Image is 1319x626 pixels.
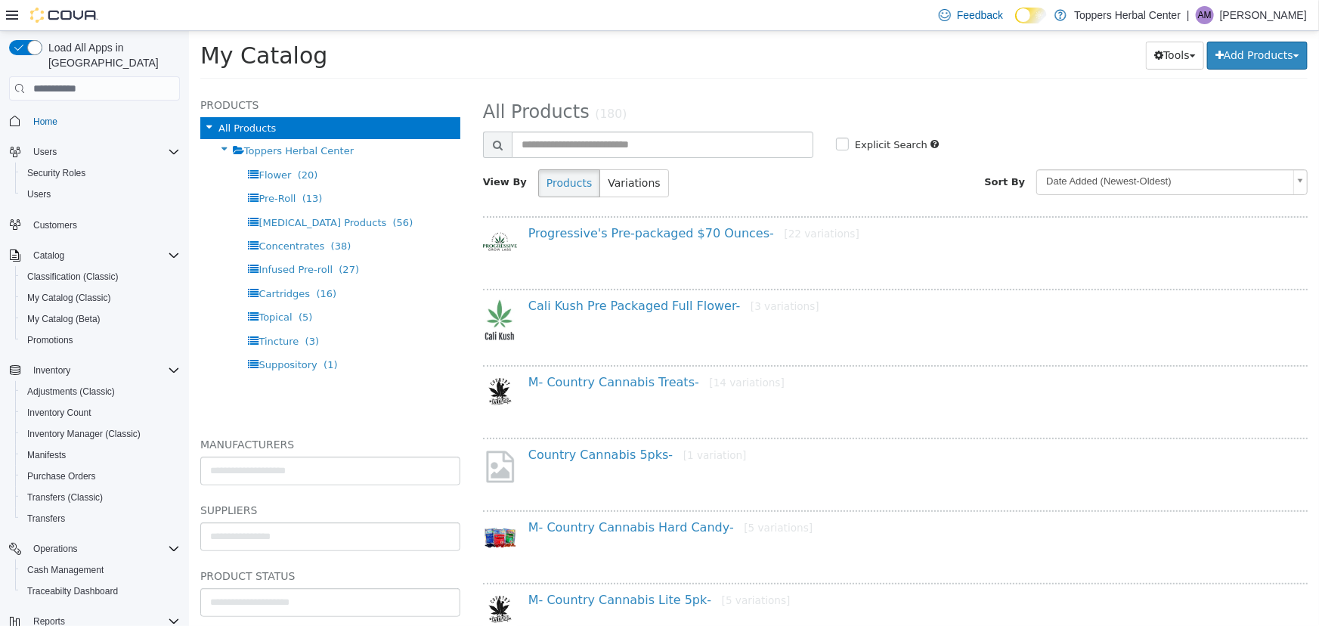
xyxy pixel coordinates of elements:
[27,386,115,398] span: Adjustments (Classic)
[1196,6,1214,24] div: Audrey Murphy
[70,280,103,292] span: Topical
[21,310,107,328] a: My Catalog (Beta)
[27,361,76,380] button: Inventory
[150,233,170,244] span: (27)
[1015,8,1047,23] input: Dark Mode
[21,310,180,328] span: My Catalog (Beta)
[339,344,596,358] a: M- Country Cannabis Treats-[14 variations]
[795,145,836,156] span: Sort By
[339,562,602,576] a: M- Country Cannabis Lite 5pk-[5 variations]
[27,246,70,265] button: Catalog
[339,195,670,209] a: Progressive's Pre-packaged $70 Ounces-[22 variations]
[15,308,186,330] button: My Catalog (Beta)
[339,417,558,431] a: Country Cannabis 5pks-[1 variation]
[21,488,109,507] a: Transfers (Classic)
[142,209,163,221] span: (38)
[27,143,63,161] button: Users
[406,76,438,90] small: (180)
[27,540,180,558] span: Operations
[847,138,1119,164] a: Date Added (Newest-Oldest)
[55,114,165,126] span: Toppers Herbal Center
[70,328,128,339] span: Suppository
[15,466,186,487] button: Purchase Orders
[11,404,271,423] h5: Manufacturers
[21,185,180,203] span: Users
[27,491,103,504] span: Transfers (Classic)
[21,268,180,286] span: Classification (Classic)
[21,331,180,349] span: Promotions
[15,487,186,508] button: Transfers (Classic)
[27,215,180,234] span: Customers
[11,536,271,554] h5: Product Status
[27,113,63,131] a: Home
[21,488,180,507] span: Transfers (Classic)
[15,508,186,529] button: Transfers
[294,417,328,454] img: missing-image.png
[294,196,328,230] img: 150
[27,246,180,265] span: Catalog
[70,233,144,244] span: Infused Pre-roll
[294,562,328,597] img: 150
[662,107,738,122] label: Explicit Search
[15,287,186,308] button: My Catalog (Classic)
[27,271,119,283] span: Classification (Classic)
[27,361,180,380] span: Inventory
[1018,11,1119,39] button: Add Products
[21,467,102,485] a: Purchase Orders
[27,167,85,179] span: Security Roles
[494,418,558,430] small: [1 variation]
[15,581,186,602] button: Traceabilty Dashboard
[21,404,180,422] span: Inventory Count
[520,346,595,358] small: [14 variations]
[70,257,121,268] span: Cartridges
[339,489,624,504] a: M- Country Cannabis Hard Candy-[5 variations]
[1198,6,1212,24] span: AM
[21,425,147,443] a: Inventory Manager (Classic)
[21,510,71,528] a: Transfers
[21,582,124,600] a: Traceabilty Dashboard
[3,214,186,236] button: Customers
[42,40,180,70] span: Load All Apps in [GEOGRAPHIC_DATA]
[21,582,180,600] span: Traceabilty Dashboard
[21,467,180,485] span: Purchase Orders
[27,585,118,597] span: Traceabilty Dashboard
[294,145,338,156] span: View By
[848,139,1098,163] span: Date Added (Newest-Oldest)
[15,184,186,205] button: Users
[70,162,107,173] span: Pre-Roll
[33,146,57,158] span: Users
[27,216,83,234] a: Customers
[21,510,180,528] span: Transfers
[555,491,624,503] small: [5 variations]
[1220,6,1307,24] p: [PERSON_NAME]
[21,446,180,464] span: Manifests
[21,425,180,443] span: Inventory Manager (Classic)
[33,219,77,231] span: Customers
[21,561,180,579] span: Cash Management
[127,257,147,268] span: (16)
[21,289,117,307] a: My Catalog (Classic)
[533,563,602,575] small: [5 variations]
[562,269,630,281] small: [3 variations]
[15,445,186,466] button: Manifests
[21,185,57,203] a: Users
[294,268,328,311] img: 150
[33,364,70,377] span: Inventory
[27,334,73,346] span: Promotions
[21,331,79,349] a: Promotions
[21,164,180,182] span: Security Roles
[15,381,186,402] button: Adjustments (Classic)
[27,540,84,558] button: Operations
[294,490,328,524] img: 150
[21,383,121,401] a: Adjustments (Classic)
[294,70,401,91] span: All Products
[3,538,186,559] button: Operations
[113,162,134,173] span: (13)
[15,559,186,581] button: Cash Management
[70,138,102,150] span: Flower
[3,360,186,381] button: Inventory
[21,268,125,286] a: Classification (Classic)
[27,292,111,304] span: My Catalog (Classic)
[30,8,98,23] img: Cova
[21,164,91,182] a: Security Roles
